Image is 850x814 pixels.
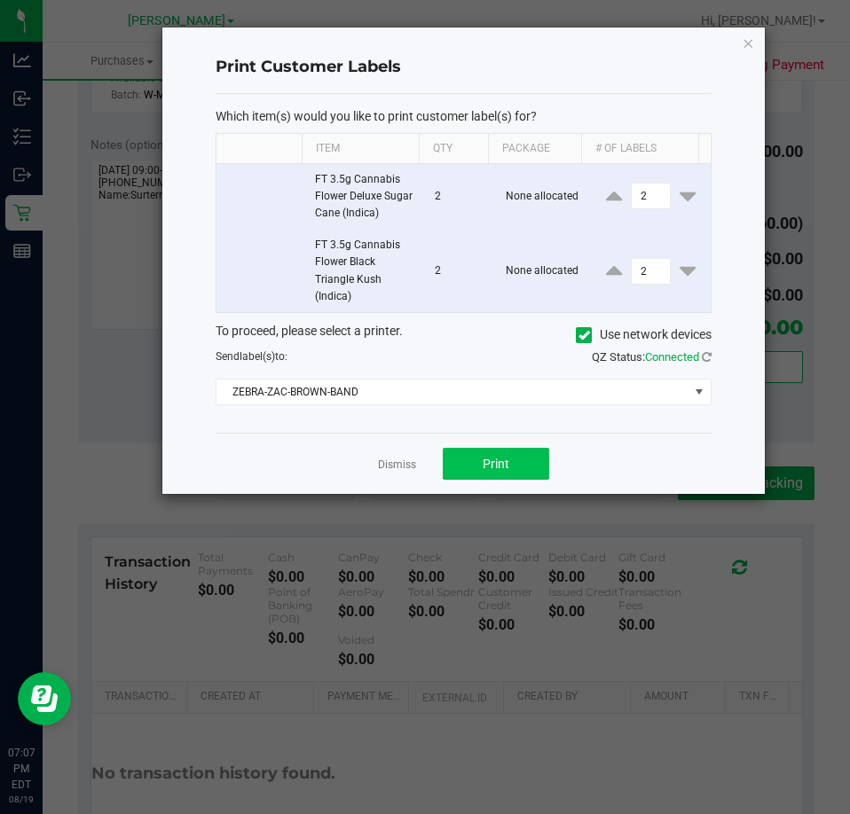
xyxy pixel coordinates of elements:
[216,108,712,124] p: Which item(s) would you like to print customer label(s) for?
[378,458,416,473] a: Dismiss
[419,134,488,164] th: Qty
[581,134,698,164] th: # of labels
[483,457,509,471] span: Print
[304,164,424,231] td: FT 3.5g Cannabis Flower Deluxe Sugar Cane (Indica)
[216,350,287,363] span: Send to:
[495,230,591,312] td: None allocated
[424,230,495,312] td: 2
[645,350,699,364] span: Connected
[592,350,712,364] span: QZ Status:
[304,230,424,312] td: FT 3.5g Cannabis Flower Black Triangle Kush (Indica)
[488,134,581,164] th: Package
[240,350,275,363] span: label(s)
[576,325,712,344] label: Use network devices
[202,322,725,348] div: To proceed, please select a printer.
[216,56,712,79] h4: Print Customer Labels
[495,164,591,231] td: None allocated
[18,672,71,725] iframe: Resource center
[443,448,549,480] button: Print
[302,134,419,164] th: Item
[216,380,689,404] span: ZEBRA-ZAC-BROWN-BAND
[424,164,495,231] td: 2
